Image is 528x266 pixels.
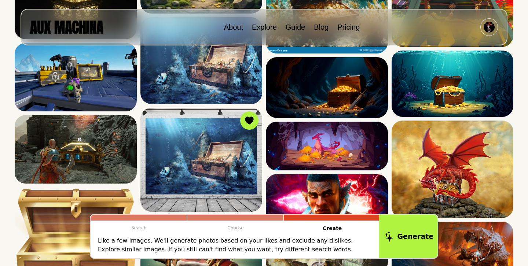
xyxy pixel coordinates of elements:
img: Search result [15,115,137,184]
p: Create [284,221,381,236]
a: Guide [286,23,305,31]
a: Explore [252,23,277,31]
button: Generate [379,214,439,259]
img: Search result [15,43,137,111]
a: Blog [314,23,329,31]
img: Search result [392,121,514,218]
a: About [224,23,243,31]
p: Like a few images. We'll generate photos based on your likes and exclude any dislikes. Explore si... [98,236,373,254]
img: Search result [140,17,263,104]
img: AUX MACHINA [30,21,103,33]
a: Pricing [337,23,360,31]
p: Choose [187,221,284,235]
img: Search result [266,122,388,170]
img: Search result [266,174,388,235]
p: Search [91,221,187,235]
img: Search result [140,108,263,212]
img: Search result [266,57,388,118]
img: Search result [392,51,514,117]
img: Avatar [484,22,495,33]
